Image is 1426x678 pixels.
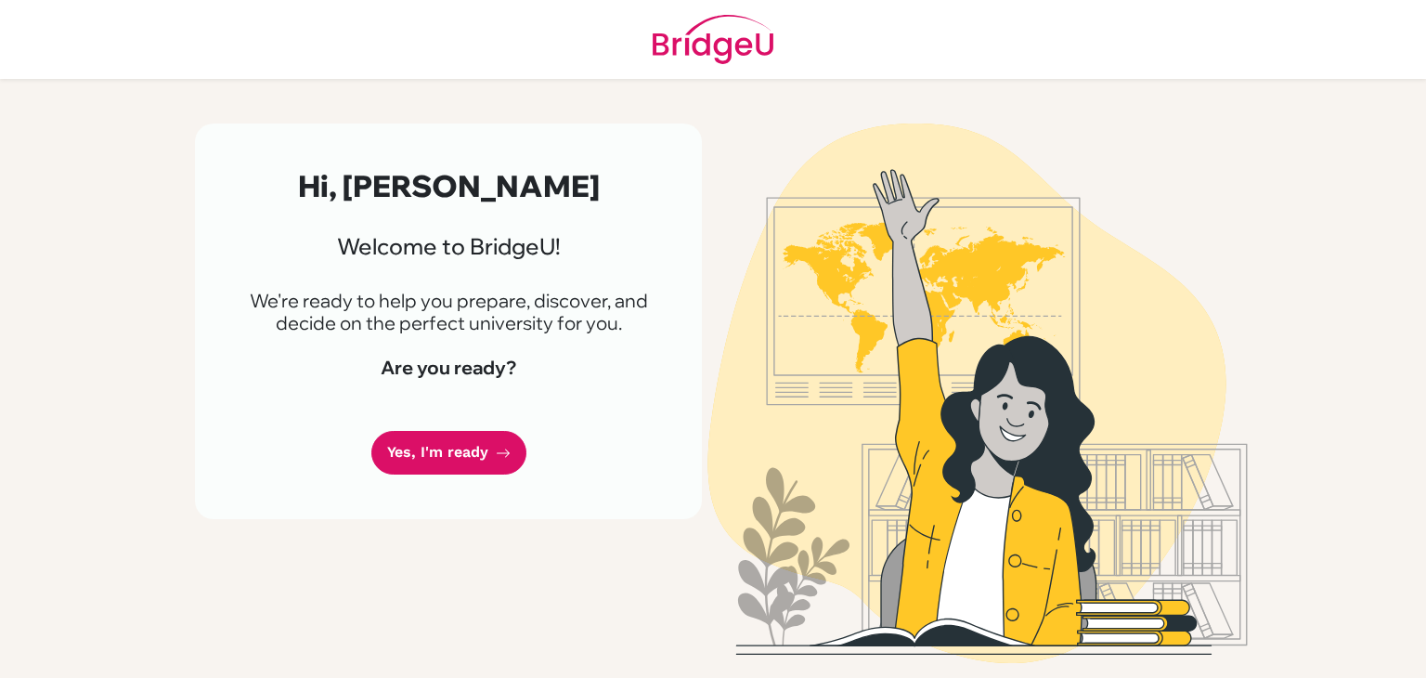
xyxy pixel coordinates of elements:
[240,357,657,379] h4: Are you ready?
[240,290,657,334] p: We're ready to help you prepare, discover, and decide on the perfect university for you.
[240,233,657,260] h3: Welcome to BridgeU!
[240,168,657,203] h2: Hi, [PERSON_NAME]
[371,431,526,475] a: Yes, I'm ready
